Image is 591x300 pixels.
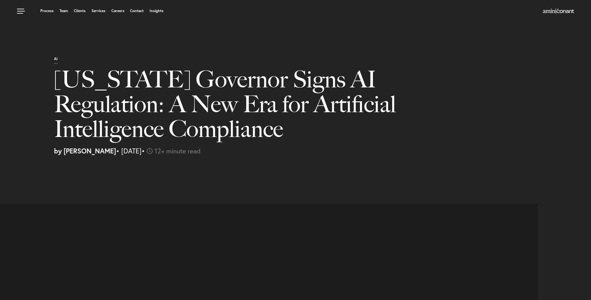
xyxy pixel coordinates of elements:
a: Insights [150,9,163,13]
a: Clients [74,9,86,13]
a: Team [60,9,68,13]
a: Services [92,9,105,13]
img: Amini & Conant [543,9,574,14]
strong: by [PERSON_NAME] [54,146,116,155]
a: Careers [111,9,124,13]
a: Contact [130,9,144,13]
span: 12+ minute read [154,146,201,155]
p: AI [54,57,58,64]
span: • [141,146,145,155]
a: Process [40,9,54,13]
p: • [DATE] [54,148,586,154]
h1: [US_STATE] Governor Signs AI Regulation: A New Era for Artificial Intelligence Compliance [54,67,427,148]
img: icon-time-light.svg [147,148,153,154]
a: Home [543,9,574,14]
